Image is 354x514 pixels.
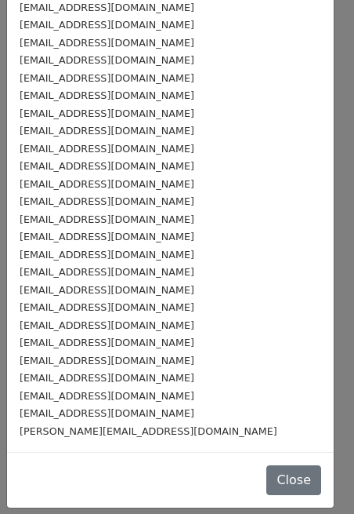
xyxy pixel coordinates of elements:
small: [EMAIL_ADDRESS][DOMAIN_NAME] [20,231,194,242]
small: [EMAIL_ADDRESS][DOMAIN_NAME] [20,89,194,101]
small: [EMAIL_ADDRESS][DOMAIN_NAME] [20,108,194,119]
small: [EMAIL_ADDRESS][DOMAIN_NAME] [20,72,194,84]
button: Close [266,465,321,495]
small: [EMAIL_ADDRESS][DOMAIN_NAME] [20,249,194,261]
small: [EMAIL_ADDRESS][DOMAIN_NAME] [20,213,194,225]
iframe: Chat Widget [276,439,354,514]
small: [EMAIL_ADDRESS][DOMAIN_NAME] [20,407,194,419]
small: [EMAIL_ADDRESS][DOMAIN_NAME] [20,160,194,172]
small: [EMAIL_ADDRESS][DOMAIN_NAME] [20,125,194,137]
small: [EMAIL_ADDRESS][DOMAIN_NAME] [20,390,194,402]
small: [EMAIL_ADDRESS][DOMAIN_NAME] [20,284,194,296]
small: [EMAIL_ADDRESS][DOMAIN_NAME] [20,319,194,331]
small: [EMAIL_ADDRESS][DOMAIN_NAME] [20,143,194,155]
small: [EMAIL_ADDRESS][DOMAIN_NAME] [20,195,194,207]
small: [PERSON_NAME][EMAIL_ADDRESS][DOMAIN_NAME] [20,425,277,437]
small: [EMAIL_ADDRESS][DOMAIN_NAME] [20,301,194,313]
small: [EMAIL_ADDRESS][DOMAIN_NAME] [20,355,194,366]
small: [EMAIL_ADDRESS][DOMAIN_NAME] [20,178,194,190]
small: [EMAIL_ADDRESS][DOMAIN_NAME] [20,37,194,49]
small: [EMAIL_ADDRESS][DOMAIN_NAME] [20,2,194,13]
small: [EMAIL_ADDRESS][DOMAIN_NAME] [20,54,194,66]
small: [EMAIL_ADDRESS][DOMAIN_NAME] [20,372,194,384]
small: [EMAIL_ADDRESS][DOMAIN_NAME] [20,337,194,348]
small: [EMAIL_ADDRESS][DOMAIN_NAME] [20,19,194,31]
small: [EMAIL_ADDRESS][DOMAIN_NAME] [20,266,194,278]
